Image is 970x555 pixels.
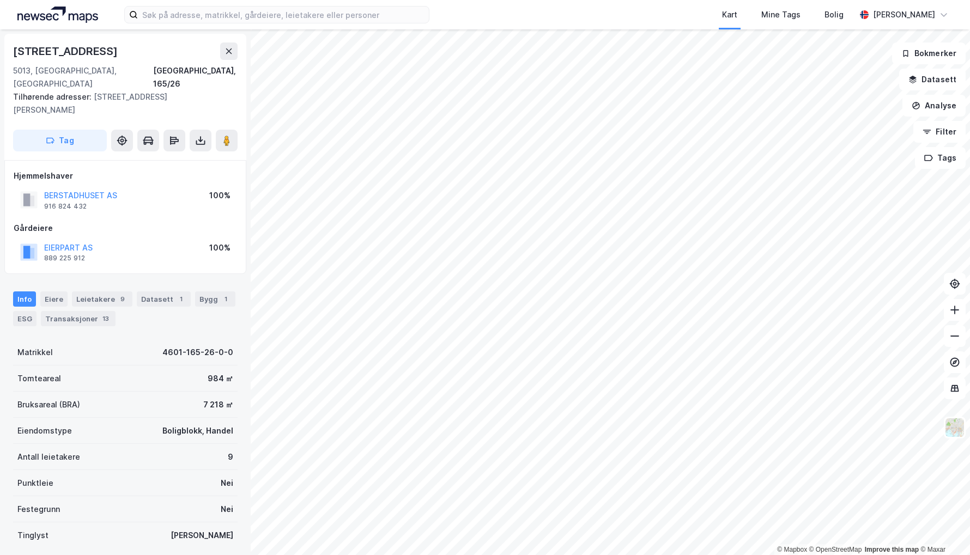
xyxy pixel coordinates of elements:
[916,503,970,555] iframe: Chat Widget
[137,291,191,307] div: Datasett
[117,294,128,304] div: 9
[228,450,233,463] div: 9
[209,241,231,254] div: 100%
[17,477,53,490] div: Punktleie
[162,346,233,359] div: 4601-165-26-0-0
[17,529,48,542] div: Tinglyst
[44,254,85,263] div: 889 225 912
[153,64,238,90] div: [GEOGRAPHIC_DATA], 165/26
[809,546,862,553] a: OpenStreetMap
[761,8,801,21] div: Mine Tags
[17,372,61,385] div: Tomteareal
[162,424,233,437] div: Boligblokk, Handel
[40,291,68,307] div: Eiere
[13,92,94,101] span: Tilhørende adresser:
[220,294,231,304] div: 1
[899,69,966,90] button: Datasett
[913,121,966,143] button: Filter
[17,424,72,437] div: Eiendomstype
[100,313,111,324] div: 13
[13,64,153,90] div: 5013, [GEOGRAPHIC_DATA], [GEOGRAPHIC_DATA]
[892,42,966,64] button: Bokmerker
[209,189,231,202] div: 100%
[208,372,233,385] div: 984 ㎡
[777,546,807,553] a: Mapbox
[44,202,87,211] div: 916 824 432
[902,95,966,117] button: Analyse
[824,8,844,21] div: Bolig
[13,130,107,151] button: Tag
[873,8,935,21] div: [PERSON_NAME]
[14,169,237,182] div: Hjemmelshaver
[221,503,233,516] div: Nei
[195,291,235,307] div: Bygg
[221,477,233,490] div: Nei
[13,311,37,326] div: ESG
[865,546,919,553] a: Improve this map
[171,529,233,542] div: [PERSON_NAME]
[13,42,120,60] div: [STREET_ADDRESS]
[13,291,36,307] div: Info
[722,8,737,21] div: Kart
[203,398,233,411] div: 7 218 ㎡
[14,222,237,235] div: Gårdeiere
[17,450,80,463] div: Antall leietakere
[138,7,429,23] input: Søk på adresse, matrikkel, gårdeiere, leietakere eller personer
[944,417,965,438] img: Z
[175,294,186,304] div: 1
[17,398,80,411] div: Bruksareal (BRA)
[72,291,132,307] div: Leietakere
[17,503,60,516] div: Festegrunn
[915,147,966,169] button: Tags
[17,346,53,359] div: Matrikkel
[17,7,98,23] img: logo.a4113a55bc3d86da70a041830d287a7e.svg
[13,90,229,117] div: [STREET_ADDRESS][PERSON_NAME]
[41,311,116,326] div: Transaksjoner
